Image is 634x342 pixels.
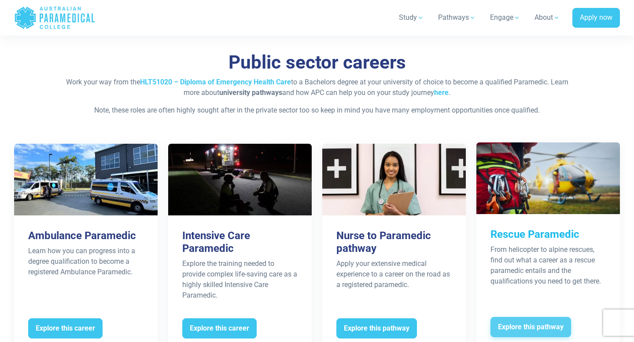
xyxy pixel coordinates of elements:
[490,244,606,287] div: From helicopter to alpine rescues, find out what a career as a rescue paramedic entails and the q...
[485,5,526,30] a: Engage
[336,318,417,338] span: Explore this pathway
[322,144,466,215] img: Nurse to Paramedic pathway
[490,228,606,241] h3: Rescue Paramedic
[28,229,144,242] h3: Ambulance Paramedic
[476,142,620,214] img: Rescue Paramedic
[572,8,620,28] a: Apply now
[182,318,257,338] span: Explore this career
[434,88,449,97] a: here
[59,77,575,98] p: Work your way from the to a Bachelors degree at your university of choice to become a qualified P...
[433,5,481,30] a: Pathways
[490,317,571,337] span: Explore this pathway
[336,229,452,255] h3: Nurse to Paramedic pathway
[168,144,312,215] img: Intensive Care Paramedic
[14,144,158,215] img: Ambulance Paramedic
[28,246,144,277] div: Learn how you can progress into a degree qualification to become a registered Ambulance Paramedic.
[182,258,298,301] div: Explore the training needed to provide complex life-saving care as a highly skilled Intensive Car...
[219,88,282,97] strong: university pathways
[59,105,575,116] p: Note, these roles are often highly sought after in the private sector too so keep in mind you hav...
[28,318,103,338] span: Explore this career
[14,4,96,32] a: Australian Paramedical College
[140,78,291,86] a: HLT51020 – Diploma of Emergency Health Care
[336,258,452,290] div: Apply your extensive medical experience to a career on the road as a registered paramedic.
[59,51,575,74] h3: Public sector careers
[182,229,298,255] h3: Intensive Care Paramedic
[394,5,429,30] a: Study
[529,5,565,30] a: About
